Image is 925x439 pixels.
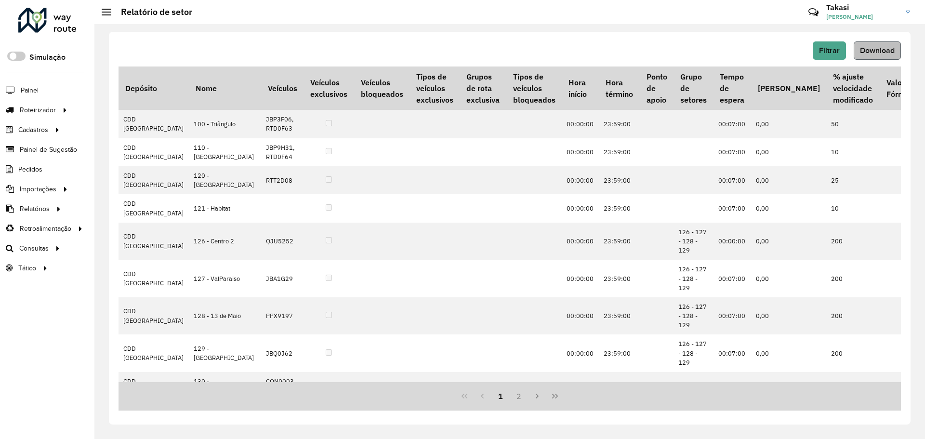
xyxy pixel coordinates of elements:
button: 1 [491,387,510,405]
th: Depósito [119,67,189,110]
td: 00:00:00 [562,110,599,138]
th: Tempo de espera [714,67,751,110]
td: 23:59:00 [599,166,639,194]
td: 0,00 [751,372,826,400]
td: 23:59:00 [599,194,639,222]
td: 00:00:00 [562,223,599,260]
td: CDD [GEOGRAPHIC_DATA] [119,334,189,372]
td: 50 [826,110,879,138]
td: CDD [GEOGRAPHIC_DATA] [119,110,189,138]
td: 200 [826,334,879,372]
td: 00:00:00 [562,260,599,297]
td: 00:07:00 [714,138,751,166]
td: 23:59:00 [599,138,639,166]
label: Simulação [29,52,66,63]
span: Consultas [19,243,49,253]
td: 00:00:00 [714,223,751,260]
td: CDD [GEOGRAPHIC_DATA] [119,166,189,194]
td: 00:07:00 [714,110,751,138]
td: 200 [826,223,879,260]
th: Hora término [599,67,639,110]
button: Next Page [528,387,546,405]
th: Veículos bloqueados [354,67,410,110]
td: 130 - [PERSON_NAME] [189,372,261,400]
td: PPX9197 [261,297,304,335]
a: Contato Rápido [803,2,824,23]
td: 0,00 [751,334,826,372]
td: 126 - 127 - 128 - 129 [674,334,713,372]
td: CON0003, CON0002 [261,372,304,400]
td: CDD [GEOGRAPHIC_DATA] [119,297,189,335]
td: 0,00 [751,260,826,297]
td: 00:07:00 [714,372,751,400]
td: 126 - 127 - 128 - 129 [674,297,713,335]
td: 128 - 13 de Maio [189,297,261,335]
td: 23:59:00 [599,223,639,260]
th: Nome [189,67,261,110]
th: Veículos [261,67,304,110]
td: JBQ0J62 [261,334,304,372]
td: 00:07:00 [714,297,751,335]
span: [PERSON_NAME] [826,13,899,21]
span: Relatórios [20,204,50,214]
td: 100 - Triângulo [189,110,261,138]
span: Retroalimentação [20,224,71,234]
td: 00:07:00 [714,194,751,222]
td: 0,00 [751,166,826,194]
td: 0,00 [751,110,826,138]
button: Filtrar [813,41,846,60]
td: 0,00 [751,194,826,222]
span: Roteirizador [20,105,56,115]
td: 00:07:00 [714,166,751,194]
td: 127 - ValParaiso [189,260,261,297]
th: Grupos de rota exclusiva [460,67,506,110]
td: 00:07:00 [714,260,751,297]
td: CDD [GEOGRAPHIC_DATA] [119,138,189,166]
span: Pedidos [18,164,42,174]
td: 23:59:00 [599,110,639,138]
td: JBP9H31, RTD0F64 [261,138,304,166]
td: 75 [826,372,879,400]
td: 0,00 [751,297,826,335]
th: Ponto de apoio [640,67,674,110]
th: Tipos de veículos exclusivos [410,67,460,110]
td: 200 [826,297,879,335]
td: 200 [826,260,879,297]
th: Grupo de setores [674,67,713,110]
td: 00:00:00 [562,372,599,400]
td: 120 - [GEOGRAPHIC_DATA] [189,166,261,194]
span: Download [860,46,895,54]
th: % ajuste velocidade modificado [826,67,879,110]
th: Tipos de veículos bloqueados [506,67,562,110]
button: Download [854,41,901,60]
td: 23:59:00 [599,372,639,400]
th: Veículos exclusivos [304,67,354,110]
td: 121 - Habitat [189,194,261,222]
td: 25 [826,166,879,194]
span: Importações [20,184,56,194]
td: 0,00 [751,223,826,260]
td: JBP3F06, RTD0F63 [261,110,304,138]
td: CDD [GEOGRAPHIC_DATA] [119,223,189,260]
h3: Takasi [826,3,899,12]
td: 10 [826,194,879,222]
span: Cadastros [18,125,48,135]
td: CDD [GEOGRAPHIC_DATA] [119,372,189,400]
td: 129 - [GEOGRAPHIC_DATA] [189,334,261,372]
th: [PERSON_NAME] [751,67,826,110]
span: Filtrar [819,46,840,54]
td: 23:59:00 [599,334,639,372]
h2: Relatório de setor [111,7,192,17]
th: Hora início [562,67,599,110]
td: QJU5252 [261,223,304,260]
td: 126 - 127 - 128 - 129 [674,223,713,260]
td: 23:59:00 [599,297,639,335]
td: 126 - 127 - 128 - 129 [674,260,713,297]
td: JBA1G29 [261,260,304,297]
td: 0,00 [751,138,826,166]
td: 00:07:00 [714,334,751,372]
button: 2 [510,387,528,405]
td: 10 [826,138,879,166]
td: 00:00:00 [562,297,599,335]
td: 00:00:00 [562,138,599,166]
